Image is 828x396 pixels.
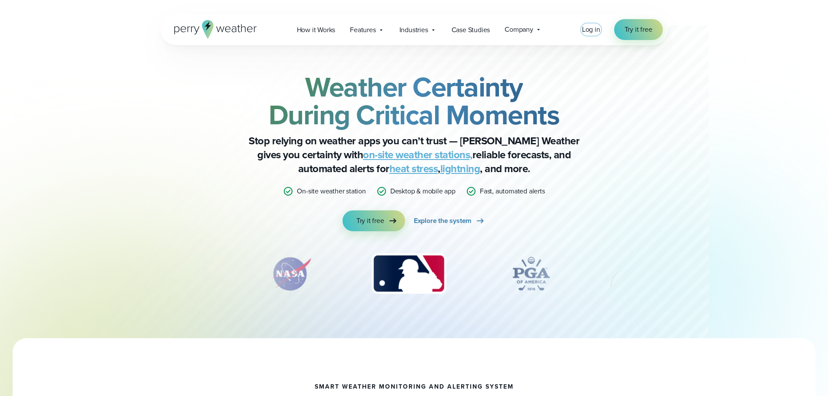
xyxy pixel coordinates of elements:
span: Explore the system [414,216,472,226]
span: Try it free [356,216,384,226]
a: Case Studies [444,21,498,39]
div: 4 of 12 [496,252,566,296]
span: Features [350,25,376,35]
span: Try it free [625,24,652,35]
div: 5 of 12 [608,252,677,296]
a: How it Works [289,21,343,39]
span: Industries [399,25,428,35]
h1: smart weather monitoring and alerting system [315,383,514,390]
img: Turner-Construction_1.svg [95,252,218,296]
strong: Weather Certainty During Critical Moments [269,67,560,135]
a: lightning [440,161,480,176]
a: Try it free [614,19,663,40]
span: Log in [582,24,600,34]
div: slideshow [204,252,625,300]
span: Case Studies [452,25,490,35]
p: Fast, automated alerts [480,186,545,196]
a: Log in [582,24,600,35]
span: How it Works [297,25,336,35]
img: DPR-Construction.svg [608,252,677,296]
div: 1 of 12 [95,252,218,296]
p: Stop relying on weather apps you can’t trust — [PERSON_NAME] Weather gives you certainty with rel... [240,134,588,176]
img: NASA.svg [260,252,321,296]
div: 2 of 12 [260,252,321,296]
a: on-site weather stations, [363,147,472,163]
img: MLB.svg [363,252,455,296]
a: heat stress [389,161,438,176]
span: Company [505,24,533,35]
div: 3 of 12 [363,252,455,296]
p: On-site weather station [297,186,366,196]
p: Desktop & mobile app [390,186,456,196]
a: Try it free [343,210,405,231]
a: Explore the system [414,210,485,231]
img: PGA.svg [496,252,566,296]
